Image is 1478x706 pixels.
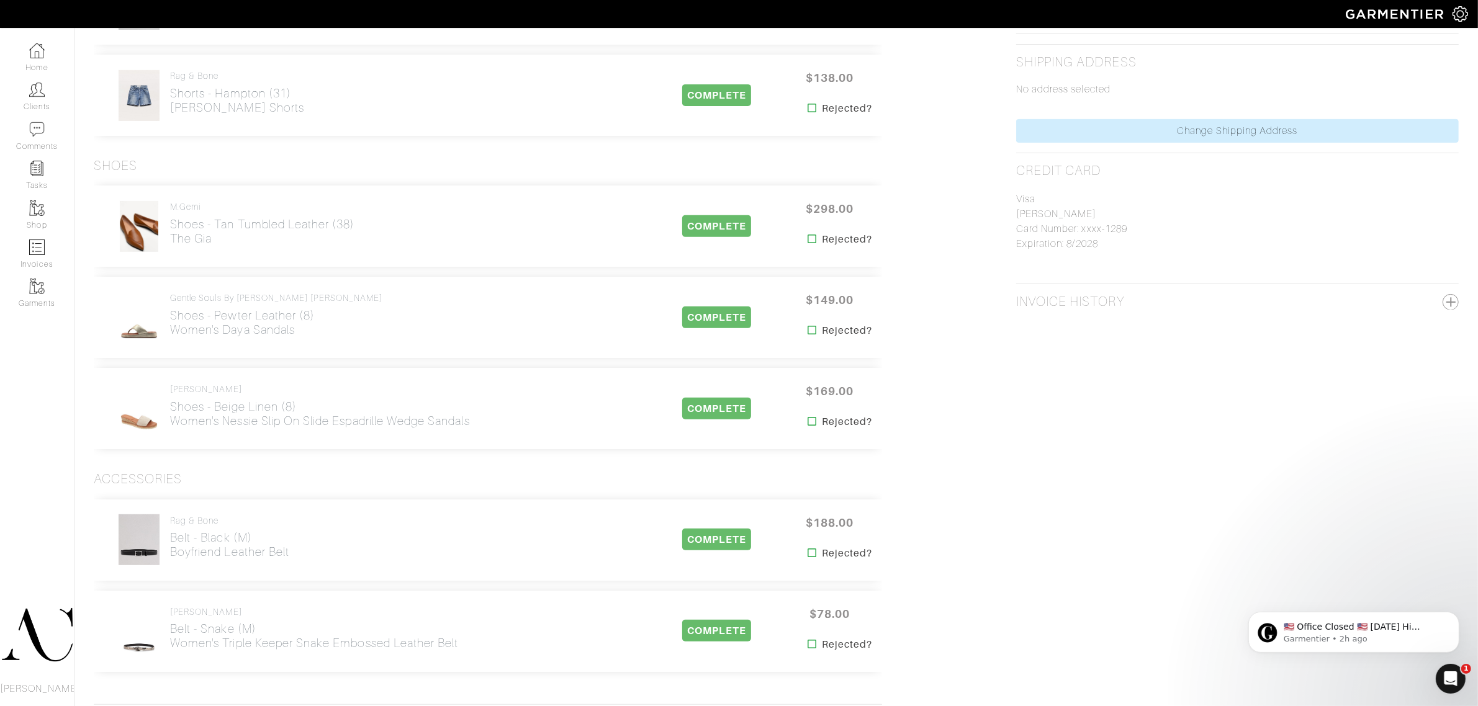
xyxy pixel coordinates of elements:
h2: Shoes - Beige Linen (8) Women's Nessie Slip On Slide Espadrille Wedge Sandals [170,400,470,428]
img: garments-icon-b7da505a4dc4fd61783c78ac3ca0ef83fa9d6f193b1c9dc38574b1d14d53ca28.png [29,200,45,216]
img: comment-icon-a0a6a9ef722e966f86d9cbdc48e553b5cf19dbc54f86b18d962a5391bc8f6eb6.png [29,122,45,137]
img: vCWkuDb4kScwepgK13ZsJVq8 [119,200,158,252]
h2: Shorts - Hampton (31) [PERSON_NAME] Shorts [170,86,304,115]
h2: Invoice History [1016,294,1124,310]
span: $138.00 [793,65,867,91]
span: COMPLETE [682,306,751,328]
p: No address selected [1016,82,1459,97]
a: [PERSON_NAME] Belt - Snake (M)Women's Triple Keeper Snake Embossed Leather Belt [170,607,458,651]
span: COMPLETE [682,215,751,237]
span: $149.00 [793,287,867,313]
img: garmentier-logo-header-white-b43fb05a5012e4ada735d5af1a66efaba907eab6374d6393d1fbf88cb4ef424d.png [1340,3,1453,25]
h4: [PERSON_NAME] [170,607,458,617]
strong: Rejected? [822,546,872,561]
span: COMPLETE [682,84,751,106]
a: Gentle Souls by [PERSON_NAME] [PERSON_NAME] Shoes - Pewter Leather (8)Women's Daya Sandals [170,293,382,337]
span: COMPLETE [682,398,751,419]
a: M.Gemi Shoes - Tan Tumbled Leather (38)The Gia [170,202,355,246]
strong: Rejected? [822,323,872,338]
h2: Shoes - Tan Tumbled Leather (38) The Gia [170,217,355,246]
img: reminder-icon-8004d30b9f0a5d33ae49ab947aed9ed385cf756f9e5892f1edd6e32f2345188e.png [29,161,45,176]
h4: Gentle Souls by [PERSON_NAME] [PERSON_NAME] [170,293,382,303]
h2: Credit Card [1016,163,1101,179]
a: [PERSON_NAME] Shoes - Beige Linen (8)Women's Nessie Slip On Slide Espadrille Wedge Sandals [170,384,470,428]
h4: rag & bone [170,516,289,526]
iframe: Intercom live chat [1436,664,1466,694]
span: $169.00 [793,378,867,404]
a: rag & bone Shorts - Hampton (31)[PERSON_NAME] Shorts [170,71,304,115]
h3: Accessories [94,471,182,487]
img: hDNyykQEyoCGCkNSfAtHGF3K [118,69,160,122]
iframe: Intercom notifications message [1230,586,1478,672]
img: BG9eLTRT8NVhfpupXLoWzNyU [118,383,160,435]
h4: rag & bone [170,71,304,81]
a: Change Shipping Address [1016,119,1459,143]
img: clients-icon-6bae9207a08558b7cb47a8932f037763ab4055f8c8b6bfacd5dc20c3e0201464.png [29,82,45,97]
span: $298.00 [793,195,867,222]
a: rag & bone Belt - Black (M)Boyfriend Leather Belt [170,516,289,560]
h4: M.Gemi [170,202,355,212]
strong: Rejected? [822,414,872,429]
img: YVzxM5ZCdGz9oKeM3gZQhFyu [118,514,160,566]
p: Visa [PERSON_NAME] Card Number: xxxx-1289 Expiration: 8/2028 [1016,192,1459,251]
h2: Shoes - Pewter Leather (8) Women's Daya Sandals [170,308,382,337]
strong: Rejected? [822,101,872,116]
img: orders-icon-0abe47150d42831381b5fb84f609e132dff9fe21cb692f30cb5eec754e2cba89.png [29,239,45,255]
img: YPZ4j3LEMEvUoL623cCNuWNe [118,292,160,344]
span: COMPLETE [682,620,751,641]
span: $188.00 [793,509,867,536]
img: dashboard-icon-dbcd8f5a0b271acd01030246c82b418ddd0df26cd7fceb0bd07c9910d44c42f6.png [29,43,45,58]
h4: [PERSON_NAME] [170,384,470,395]
img: txwdXW4VU4aTVkXugjiGBEmj [118,605,160,657]
strong: Rejected? [822,232,872,247]
h2: Belt - Black (M) Boyfriend Leather Belt [170,530,289,559]
h2: Shipping Address [1016,55,1137,70]
img: gear-icon-white-bd11855cb880d31180b6d7d6211b90ccbf57a29d726f0c71d8c61bd08dd39cc2.png [1453,6,1468,22]
strong: Rejected? [822,637,872,652]
h2: Belt - Snake (M) Women's Triple Keeper Snake Embossed Leather Belt [170,622,458,650]
span: COMPLETE [682,529,751,550]
img: garments-icon-b7da505a4dc4fd61783c78ac3ca0ef83fa9d6f193b1c9dc38574b1d14d53ca28.png [29,279,45,294]
span: 1 [1461,664,1471,674]
span: $78.00 [793,601,867,627]
h3: Shoes [94,158,137,174]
